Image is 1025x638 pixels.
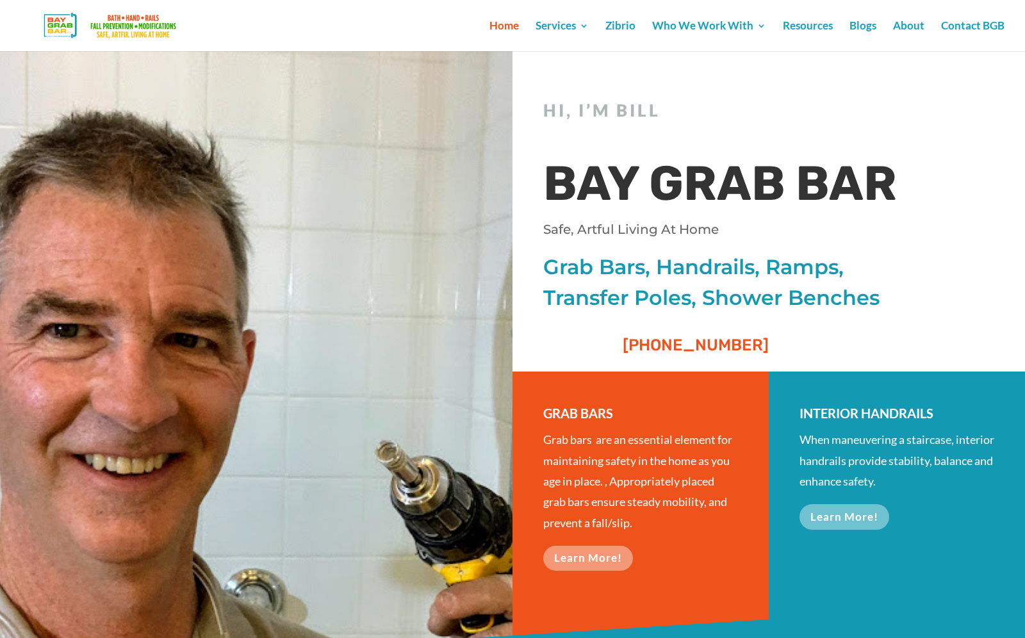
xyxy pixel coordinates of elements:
[543,220,928,238] p: Safe, Artful Living At Home
[543,546,633,571] a: Learn More!
[799,404,994,429] h3: INTERIOR HANDRAILS
[849,21,876,51] a: Blogs
[22,9,202,42] img: Bay Grab Bar
[543,252,928,313] p: Grab Bars, Handrails, Ramps, Transfer Poles, Shower Benches
[893,21,924,51] a: About
[543,404,738,429] h3: GRAB BARS
[543,152,928,222] h1: BAY GRAB BAR
[543,432,732,530] span: Grab bars are an essential element for maintaining safety in the home as you age in place. , Appr...
[605,21,635,51] a: Zibrio
[941,21,1004,51] a: Contact BGB
[783,21,833,51] a: Resources
[652,21,766,51] a: Who We Work With
[623,336,769,354] span: [PHONE_NUMBER]
[489,21,519,51] a: Home
[536,21,589,51] a: Services
[799,432,994,488] span: When maneuvering a staircase, interior handrails provide stability, balance and enhance safety.
[799,504,889,529] a: Learn More!
[543,101,928,127] h2: Hi, I’m Bill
